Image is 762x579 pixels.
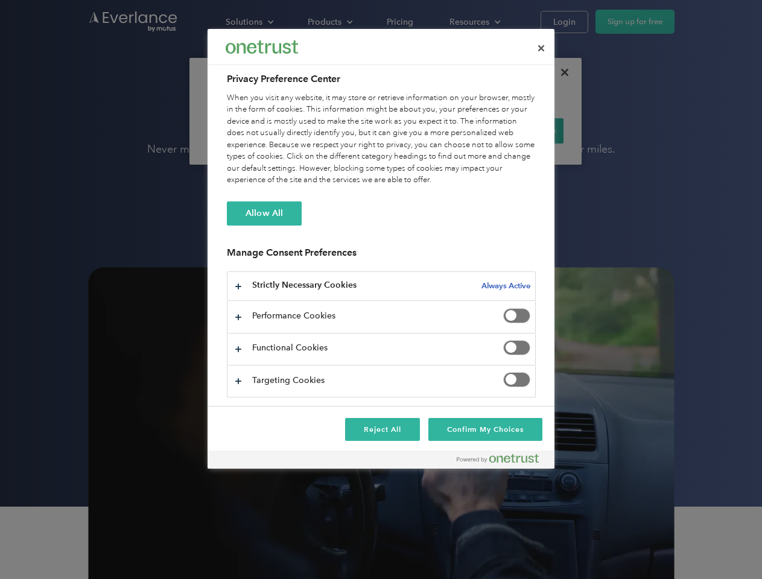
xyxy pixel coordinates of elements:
img: Everlance [226,40,298,53]
h2: Privacy Preference Center [227,72,536,86]
button: Confirm My Choices [428,418,542,441]
button: Allow All [227,201,302,226]
div: Privacy Preference Center [208,29,554,469]
button: Reject All [345,418,420,441]
div: Everlance [226,35,298,59]
a: Powered by OneTrust Opens in a new Tab [457,454,548,469]
div: When you visit any website, it may store or retrieve information on your browser, mostly in the f... [227,92,536,186]
h3: Manage Consent Preferences [227,247,536,265]
img: Powered by OneTrust Opens in a new Tab [457,454,539,463]
button: Close [528,35,554,62]
div: Preference center [208,29,554,469]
